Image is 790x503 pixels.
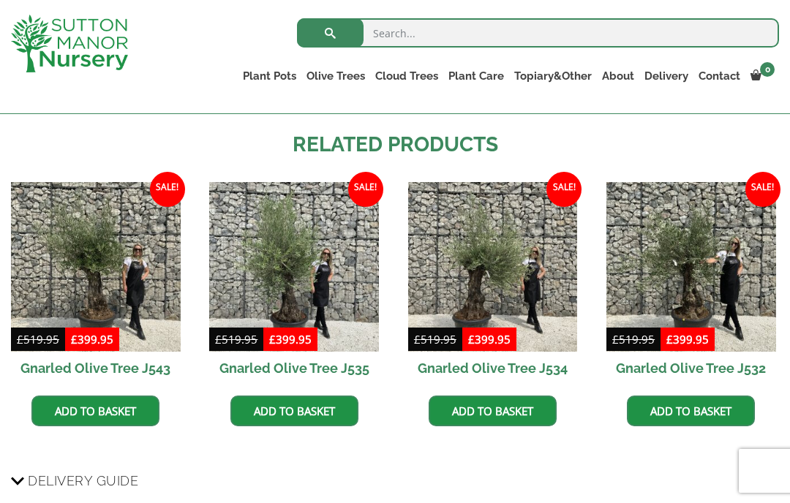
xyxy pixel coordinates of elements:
[348,172,383,207] span: Sale!
[28,467,138,494] span: Delivery Guide
[11,182,181,385] a: Sale! Gnarled Olive Tree J543
[215,332,222,347] span: £
[71,332,113,347] bdi: 399.95
[693,66,745,86] a: Contact
[17,332,59,347] bdi: 519.95
[468,332,475,347] span: £
[666,332,673,347] span: £
[414,332,456,347] bdi: 519.95
[269,332,312,347] bdi: 399.95
[745,66,779,86] a: 0
[297,18,779,48] input: Search...
[215,332,257,347] bdi: 519.95
[11,129,779,160] h2: Related products
[509,66,597,86] a: Topiary&Other
[370,66,443,86] a: Cloud Trees
[17,332,23,347] span: £
[209,182,379,352] img: Gnarled Olive Tree J535
[11,352,181,385] h2: Gnarled Olive Tree J543
[627,396,755,426] a: Add to basket: “Gnarled Olive Tree J532”
[745,172,780,207] span: Sale!
[612,332,619,347] span: £
[443,66,509,86] a: Plant Care
[597,66,639,86] a: About
[606,182,776,352] img: Gnarled Olive Tree J532
[606,182,776,385] a: Sale! Gnarled Olive Tree J532
[429,396,557,426] a: Add to basket: “Gnarled Olive Tree J534”
[546,172,582,207] span: Sale!
[414,332,421,347] span: £
[301,66,370,86] a: Olive Trees
[408,182,578,352] img: Gnarled Olive Tree J534
[31,396,159,426] a: Add to basket: “Gnarled Olive Tree J543”
[209,182,379,385] a: Sale! Gnarled Olive Tree J535
[71,332,78,347] span: £
[468,332,511,347] bdi: 399.95
[269,332,276,347] span: £
[11,182,181,352] img: Gnarled Olive Tree J543
[150,172,185,207] span: Sale!
[238,66,301,86] a: Plant Pots
[11,15,128,72] img: logo
[666,332,709,347] bdi: 399.95
[209,352,379,385] h2: Gnarled Olive Tree J535
[639,66,693,86] a: Delivery
[408,182,578,385] a: Sale! Gnarled Olive Tree J534
[230,396,358,426] a: Add to basket: “Gnarled Olive Tree J535”
[760,62,775,77] span: 0
[612,332,655,347] bdi: 519.95
[606,352,776,385] h2: Gnarled Olive Tree J532
[408,352,578,385] h2: Gnarled Olive Tree J534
